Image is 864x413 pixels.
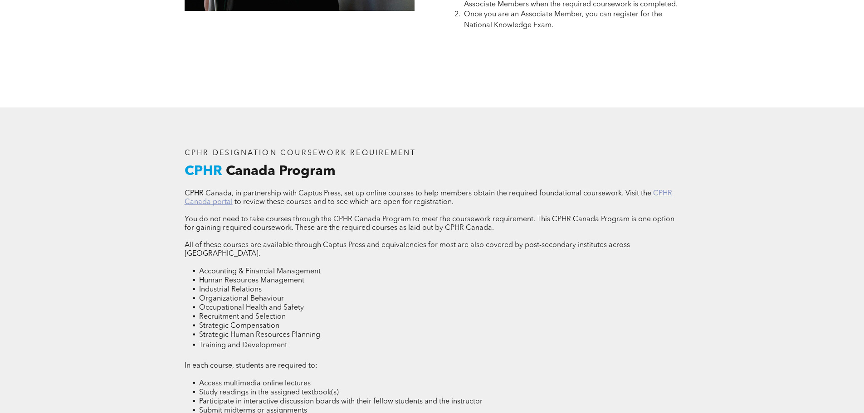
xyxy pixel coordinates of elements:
[185,242,630,258] span: All of these courses are available through Captus Press and equivalencies for most are also cover...
[185,165,222,178] span: CPHR
[199,268,321,275] span: Accounting & Financial Management
[185,362,317,369] span: In each course, students are required to:
[185,190,651,197] span: CPHR Canada, in partnership with Captus Press, set up online courses to help members obtain the r...
[464,11,662,29] span: Once you are an Associate Member, you can register for the National Knowledge Exam.
[185,216,674,232] span: You do not need to take courses through the CPHR Canada Program to meet the coursework requiremen...
[199,322,279,330] span: Strategic Compensation
[226,165,336,178] span: Canada Program
[234,199,454,206] span: to review these courses and to see which are open for registration.
[199,286,262,293] span: Industrial Relations
[199,342,287,349] span: Training and Development
[199,389,339,396] span: Study readings in the assigned textbook(s)
[185,150,416,157] span: CPHR DESIGNATION COURSEWORK REQUIREMENT
[199,304,304,311] span: Occupational Health and Safety
[199,295,284,302] span: Organizational Behaviour
[199,277,304,284] span: Human Resources Management
[199,331,320,339] span: Strategic Human Resources Planning
[199,398,483,405] span: Participate in interactive discussion boards with their fellow students and the instructor
[199,380,311,387] span: Access multimedia online lectures
[199,313,286,321] span: Recruitment and Selection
